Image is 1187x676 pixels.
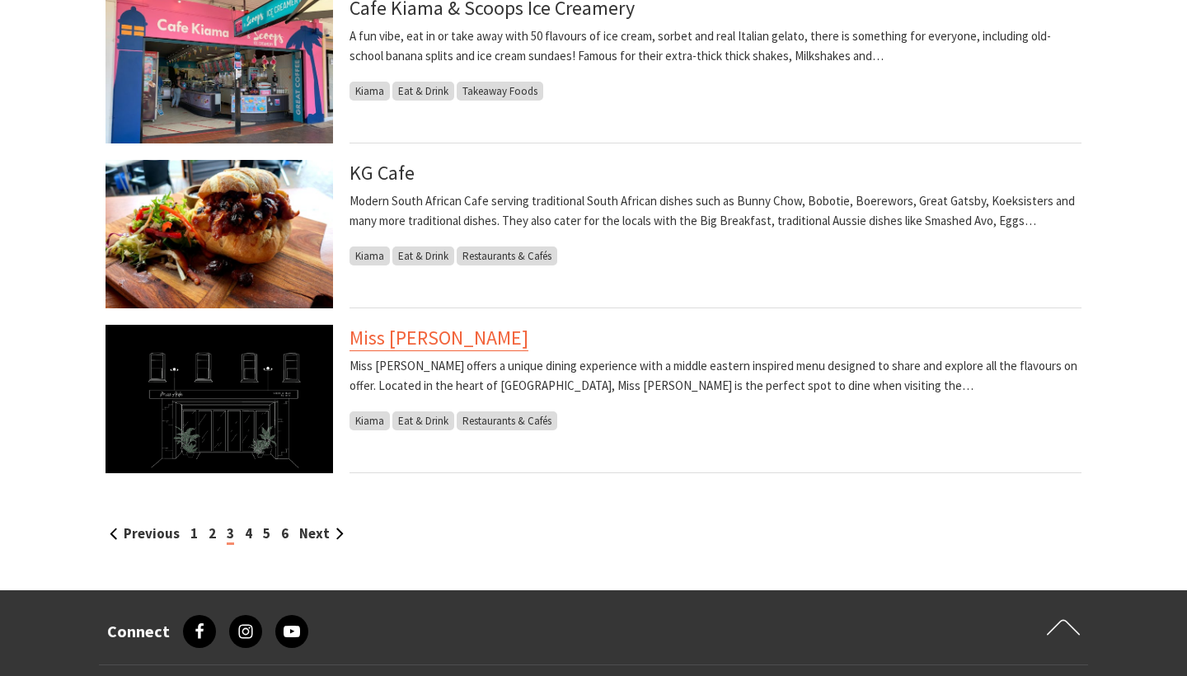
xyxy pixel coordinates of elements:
[350,191,1081,231] p: Modern South African Cafe serving traditional South African dishes such as Bunny Chow, Bobotie, B...
[457,82,543,101] span: Takeaway Foods
[392,246,454,265] span: Eat & Drink
[245,524,252,542] a: 4
[350,26,1081,66] p: A fun vibe, eat in or take away with 50 flavours of ice cream, sorbet and real Italian gelato, th...
[392,82,454,101] span: Eat & Drink
[209,524,216,542] a: 2
[106,160,333,308] img: Sth African
[350,356,1081,396] p: Miss [PERSON_NAME] offers a unique dining experience with a middle eastern inspired menu designed...
[227,524,234,545] span: 3
[350,82,390,101] span: Kiama
[107,622,170,641] h3: Connect
[392,411,454,430] span: Eat & Drink
[190,524,198,542] a: 1
[350,411,390,430] span: Kiama
[457,411,557,430] span: Restaurants & Cafés
[281,524,289,542] a: 6
[110,524,180,542] a: Previous
[350,246,390,265] span: Kiama
[299,524,344,542] a: Next
[350,160,415,185] a: KG Cafe
[263,524,270,542] a: 5
[350,325,528,351] a: Miss [PERSON_NAME]
[457,246,557,265] span: Restaurants & Cafés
